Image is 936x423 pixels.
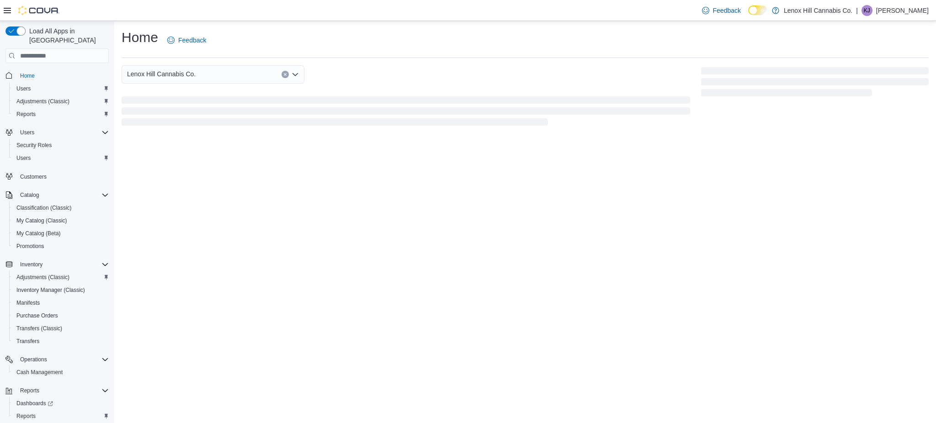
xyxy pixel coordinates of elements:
[13,215,109,226] span: My Catalog (Classic)
[16,338,39,345] span: Transfers
[13,272,109,283] span: Adjustments (Classic)
[16,243,44,250] span: Promotions
[16,85,31,92] span: Users
[698,1,745,20] a: Feedback
[16,385,109,396] span: Reports
[26,26,109,45] span: Load All Apps in [GEOGRAPHIC_DATA]
[16,69,109,81] span: Home
[9,240,112,253] button: Promotions
[9,322,112,335] button: Transfers (Classic)
[13,398,57,409] a: Dashboards
[16,354,51,365] button: Operations
[16,325,62,332] span: Transfers (Classic)
[748,15,749,16] span: Dark Mode
[13,323,66,334] a: Transfers (Classic)
[9,82,112,95] button: Users
[784,5,852,16] p: Lenox Hill Cannabis Co.
[2,353,112,366] button: Operations
[292,71,299,78] button: Open list of options
[13,83,34,94] a: Users
[16,217,67,224] span: My Catalog (Classic)
[16,190,43,201] button: Catalog
[748,5,767,15] input: Dark Mode
[16,400,53,407] span: Dashboards
[13,323,109,334] span: Transfers (Classic)
[13,83,109,94] span: Users
[16,171,109,182] span: Customers
[20,356,47,363] span: Operations
[13,241,109,252] span: Promotions
[856,5,858,16] p: |
[13,336,109,347] span: Transfers
[9,309,112,322] button: Purchase Orders
[9,397,112,410] a: Dashboards
[13,228,109,239] span: My Catalog (Beta)
[16,354,109,365] span: Operations
[13,336,43,347] a: Transfers
[16,299,40,307] span: Manifests
[122,98,690,127] span: Loading
[9,410,112,423] button: Reports
[13,109,39,120] a: Reports
[16,385,43,396] button: Reports
[9,201,112,214] button: Classification (Classic)
[9,152,112,164] button: Users
[2,170,112,183] button: Customers
[20,191,39,199] span: Catalog
[16,230,61,237] span: My Catalog (Beta)
[16,70,38,81] a: Home
[13,202,75,213] a: Classification (Classic)
[13,272,73,283] a: Adjustments (Classic)
[18,6,59,15] img: Cova
[16,127,109,138] span: Users
[13,96,73,107] a: Adjustments (Classic)
[9,227,112,240] button: My Catalog (Beta)
[20,261,43,268] span: Inventory
[16,98,69,105] span: Adjustments (Classic)
[13,367,109,378] span: Cash Management
[16,171,50,182] a: Customers
[9,335,112,348] button: Transfers
[13,202,109,213] span: Classification (Classic)
[20,72,35,79] span: Home
[16,274,69,281] span: Adjustments (Classic)
[16,127,38,138] button: Users
[876,5,929,16] p: [PERSON_NAME]
[16,259,109,270] span: Inventory
[2,258,112,271] button: Inventory
[178,36,206,45] span: Feedback
[16,312,58,319] span: Purchase Orders
[13,241,48,252] a: Promotions
[862,5,872,16] div: Kevin Jimenez
[164,31,210,49] a: Feedback
[13,153,34,164] a: Users
[13,310,109,321] span: Purchase Orders
[20,129,34,136] span: Users
[13,285,109,296] span: Inventory Manager (Classic)
[16,142,52,149] span: Security Roles
[16,204,72,211] span: Classification (Classic)
[701,69,929,98] span: Loading
[20,387,39,394] span: Reports
[20,173,47,180] span: Customers
[13,398,109,409] span: Dashboards
[13,153,109,164] span: Users
[16,286,85,294] span: Inventory Manager (Classic)
[9,271,112,284] button: Adjustments (Classic)
[9,139,112,152] button: Security Roles
[13,411,39,422] a: Reports
[16,412,36,420] span: Reports
[13,109,109,120] span: Reports
[9,95,112,108] button: Adjustments (Classic)
[16,259,46,270] button: Inventory
[2,384,112,397] button: Reports
[13,140,109,151] span: Security Roles
[13,367,66,378] a: Cash Management
[13,297,109,308] span: Manifests
[9,284,112,296] button: Inventory Manager (Classic)
[13,285,89,296] a: Inventory Manager (Classic)
[9,366,112,379] button: Cash Management
[2,189,112,201] button: Catalog
[13,228,64,239] a: My Catalog (Beta)
[2,69,112,82] button: Home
